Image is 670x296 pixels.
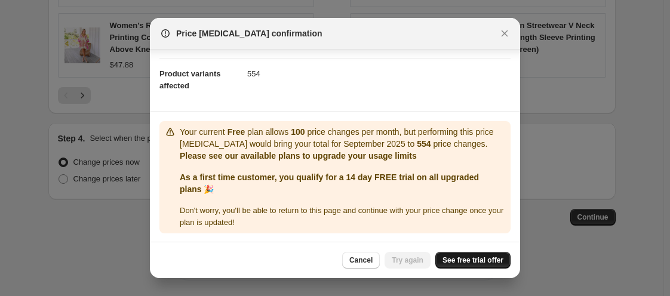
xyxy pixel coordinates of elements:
[291,127,305,137] b: 100
[349,255,373,265] span: Cancel
[180,206,503,227] span: Don ' t worry, you ' ll be able to return to this page and continue with your price change once y...
[159,69,221,90] span: Product variants affected
[342,252,380,269] button: Cancel
[435,252,511,269] a: See free trial offer
[496,25,513,42] button: Close
[442,255,503,265] span: See free trial offer
[417,139,431,149] b: 554
[247,58,511,90] dd: 554
[180,150,506,162] p: Please see our available plans to upgrade your usage limits
[176,27,322,39] span: Price [MEDICAL_DATA] confirmation
[228,127,245,137] b: Free
[180,126,506,150] p: Your current plan allows price changes per month, but performing this price [MEDICAL_DATA] would ...
[180,172,479,194] b: As a first time customer, you qualify for a 14 day FREE trial on all upgraded plans 🎉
